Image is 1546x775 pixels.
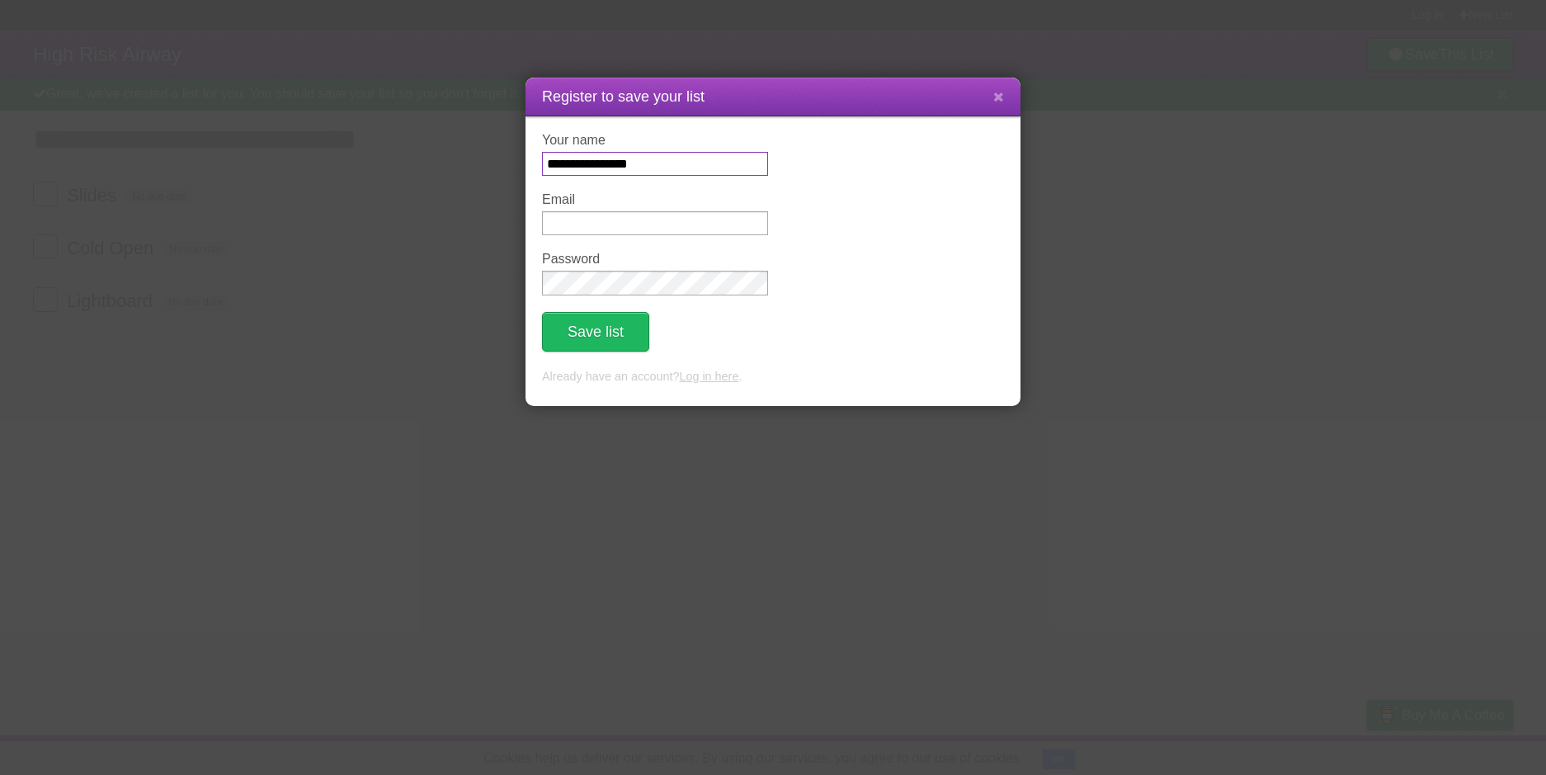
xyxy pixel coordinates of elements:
label: Your name [542,133,768,148]
h1: Register to save your list [542,86,1004,108]
label: Email [542,192,768,207]
a: Log in here [679,370,738,383]
p: Already have an account? . [542,368,1004,386]
label: Password [542,252,768,267]
button: Save list [542,312,649,352]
